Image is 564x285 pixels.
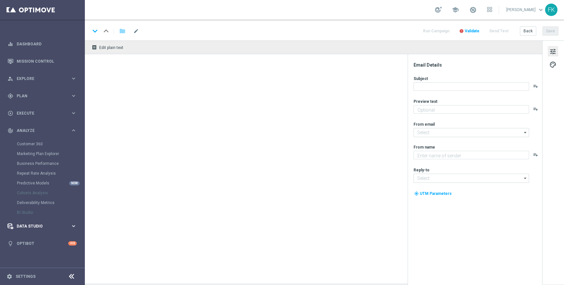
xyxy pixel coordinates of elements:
[17,168,84,178] div: Repeat Rate Analysis
[17,171,68,176] a: Repeat Rate Analysis
[7,76,77,81] button: person_search Explore keyboard_arrow_right
[17,235,68,252] a: Optibot
[99,45,123,50] span: Edit plain text
[92,45,97,50] i: receipt
[70,75,77,82] i: keyboard_arrow_right
[549,60,556,69] span: palette
[520,26,536,36] button: Back
[414,190,452,197] button: my_location UTM Parameters
[414,174,529,183] input: Select
[414,62,541,68] div: Email Details
[7,41,77,47] button: equalizer Dashboard
[69,181,80,185] div: NEW
[548,46,558,56] button: tune
[8,76,13,82] i: person_search
[17,200,68,205] a: Deliverability Metrics
[17,53,77,70] a: Mission Control
[542,26,558,36] button: Save
[17,149,84,159] div: Marketing Plan Explorer
[7,128,77,133] button: track_changes Analyze keyboard_arrow_right
[506,5,545,15] a: [PERSON_NAME]keyboard_arrow_down
[452,6,459,13] span: school
[8,53,77,70] div: Mission Control
[414,122,435,127] label: From email
[17,139,84,149] div: Customer 360
[7,224,77,229] button: Data Studio keyboard_arrow_right
[7,111,77,116] button: play_circle_outline Execute keyboard_arrow_right
[7,93,77,99] button: gps_fixed Plan keyboard_arrow_right
[90,43,126,52] button: receipt Edit plain text
[549,47,556,56] span: tune
[8,235,77,252] div: Optibot
[70,223,77,229] i: keyboard_arrow_right
[17,159,84,168] div: Business Performance
[17,35,77,53] a: Dashboard
[8,93,70,99] div: Plan
[17,94,70,98] span: Plan
[8,223,70,229] div: Data Studio
[8,128,13,134] i: track_changes
[414,99,437,104] label: Preview text
[522,174,529,182] i: arrow_drop_down
[458,27,480,36] button: error Validate
[8,93,13,99] i: gps_fixed
[8,128,70,134] div: Analyze
[533,84,538,89] button: playlist_add
[70,110,77,116] i: keyboard_arrow_right
[7,59,77,64] button: Mission Control
[17,181,68,186] a: Predictive Models
[17,161,68,166] a: Business Performance
[522,128,529,137] i: arrow_drop_down
[17,224,70,228] span: Data Studio
[533,152,538,157] button: playlist_add
[17,208,84,217] div: BI Studio
[414,145,435,150] label: From name
[118,26,126,36] button: folder
[414,76,428,81] label: Subject
[545,4,557,16] div: FK
[70,93,77,99] i: keyboard_arrow_right
[8,41,13,47] i: equalizer
[465,29,479,33] span: Validate
[420,191,452,196] span: UTM Parameters
[414,167,430,173] label: Reply-to
[17,111,70,115] span: Execute
[414,191,419,196] i: my_location
[17,198,84,208] div: Deliverability Metrics
[17,141,68,147] a: Customer 360
[8,110,13,116] i: play_circle_outline
[7,241,77,246] button: lightbulb Optibot +10
[16,275,36,278] a: Settings
[17,77,70,81] span: Explore
[537,6,544,13] span: keyboard_arrow_down
[459,29,464,33] i: error
[414,128,529,137] input: Select
[17,178,84,188] div: Predictive Models
[68,241,77,245] div: +10
[17,151,68,156] a: Marketing Plan Explorer
[8,110,70,116] div: Execute
[119,27,126,35] i: folder
[548,59,558,70] button: palette
[17,188,84,198] div: Cohorts Analysis
[8,76,70,82] div: Explore
[7,274,12,279] i: settings
[17,129,70,133] span: Analyze
[8,35,77,53] div: Dashboard
[90,26,100,36] i: keyboard_arrow_down
[533,106,538,112] button: playlist_add
[133,28,139,34] span: mode_edit
[70,127,77,134] i: keyboard_arrow_right
[8,241,13,246] i: lightbulb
